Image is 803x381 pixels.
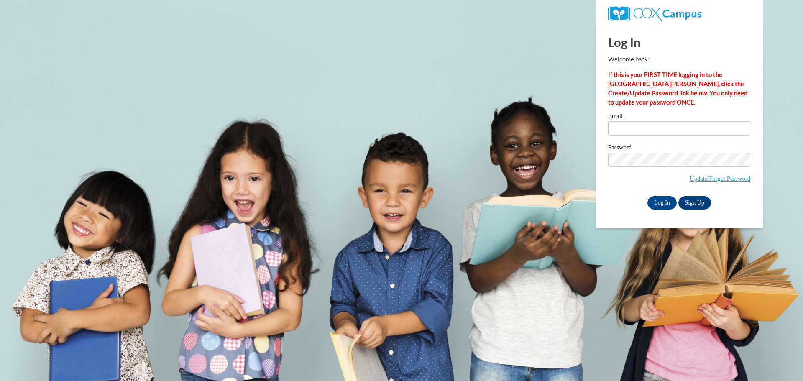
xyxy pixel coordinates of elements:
p: Welcome back! [608,55,750,64]
a: Sign Up [678,196,711,210]
a: COX Campus [608,10,701,17]
strong: If this is your FIRST TIME logging in to the [GEOGRAPHIC_DATA][PERSON_NAME], click the Create/Upd... [608,71,747,106]
input: Log In [647,196,677,210]
h1: Log In [608,33,750,51]
label: Email [608,113,750,121]
img: COX Campus [608,6,701,21]
label: Password [608,144,750,153]
a: Update/Forgot Password [690,175,750,182]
